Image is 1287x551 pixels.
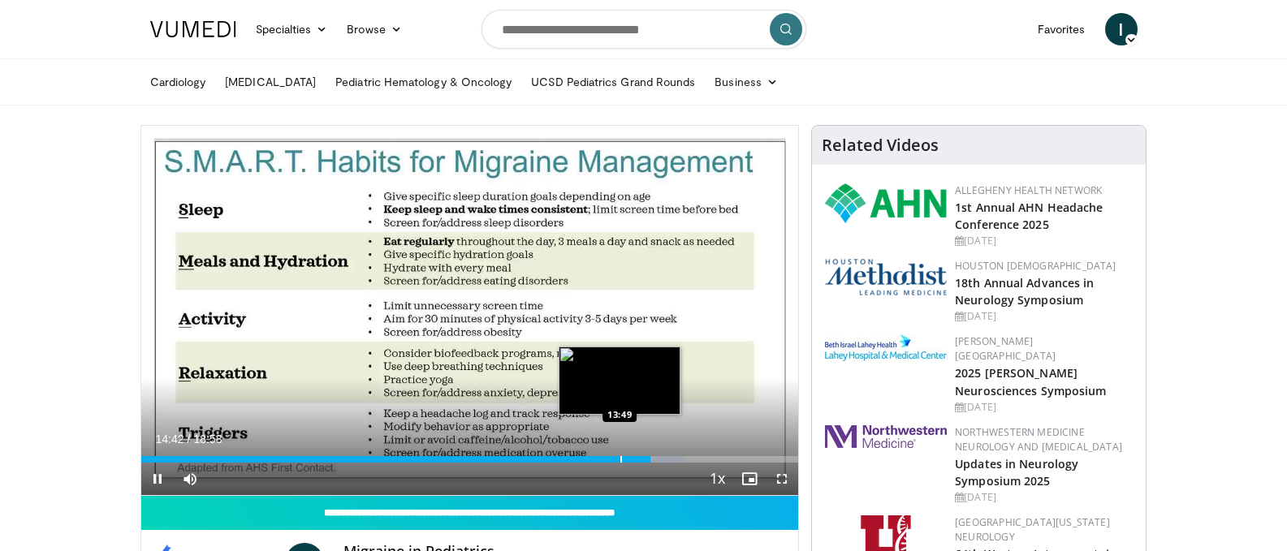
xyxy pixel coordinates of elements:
[825,334,947,361] img: e7977282-282c-4444-820d-7cc2733560fd.jpg.150x105_q85_autocrop_double_scale_upscale_version-0.2.jpg
[955,400,1133,415] div: [DATE]
[1105,13,1138,45] a: I
[705,66,788,98] a: Business
[955,490,1133,505] div: [DATE]
[955,515,1110,544] a: [GEOGRAPHIC_DATA][US_STATE] Neurology
[955,234,1133,248] div: [DATE]
[955,309,1133,324] div: [DATE]
[766,463,798,495] button: Fullscreen
[825,183,947,223] img: 628ffacf-ddeb-4409-8647-b4d1102df243.png.150x105_q85_autocrop_double_scale_upscale_version-0.2.png
[733,463,766,495] button: Enable picture-in-picture mode
[150,21,236,37] img: VuMedi Logo
[1028,13,1095,45] a: Favorites
[955,275,1094,308] a: 18th Annual Advances in Neurology Symposium
[188,433,191,446] span: /
[955,456,1078,489] a: Updates in Neurology Symposium 2025
[521,66,705,98] a: UCSD Pediatrics Grand Rounds
[955,200,1103,232] a: 1st Annual AHN Headache Conference 2025
[141,456,799,463] div: Progress Bar
[701,463,733,495] button: Playback Rate
[825,425,947,448] img: 2a462fb6-9365-492a-ac79-3166a6f924d8.png.150x105_q85_autocrop_double_scale_upscale_version-0.2.jpg
[955,334,1056,363] a: [PERSON_NAME][GEOGRAPHIC_DATA]
[955,183,1102,197] a: Allegheny Health Network
[822,136,939,155] h4: Related Videos
[246,13,338,45] a: Specialties
[193,433,222,446] span: 18:58
[141,126,799,496] video-js: Video Player
[140,66,216,98] a: Cardiology
[482,10,806,49] input: Search topics, interventions
[955,425,1122,454] a: Northwestern Medicine Neurology and [MEDICAL_DATA]
[955,259,1116,273] a: Houston [DEMOGRAPHIC_DATA]
[174,463,206,495] button: Mute
[559,347,680,415] img: image.jpeg
[326,66,521,98] a: Pediatric Hematology & Oncology
[337,13,412,45] a: Browse
[215,66,326,98] a: [MEDICAL_DATA]
[156,433,184,446] span: 14:42
[825,259,947,295] img: 5e4488cc-e109-4a4e-9fd9-73bb9237ee91.png.150x105_q85_autocrop_double_scale_upscale_version-0.2.png
[955,365,1106,398] a: 2025 [PERSON_NAME] Neurosciences Symposium
[141,463,174,495] button: Pause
